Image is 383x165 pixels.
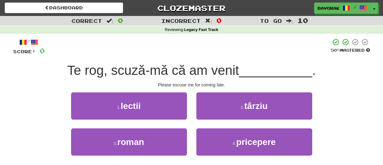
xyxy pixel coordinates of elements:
a: Dashboard [5,3,123,13]
span: : [205,18,212,23]
span: lectii [121,101,141,111]
span: Score: [13,49,36,54]
button: 1.lectii [71,92,187,120]
span: pricepere [236,137,276,147]
span: : [286,18,293,23]
div: / [13,38,45,46]
small: 1 . [117,105,121,110]
span: : [106,18,113,23]
span: . [312,63,316,78]
span: / [353,5,356,9]
button: 4.pricepere [196,128,312,156]
small: 4 . [233,141,236,146]
strong: Legacy Fast Track [184,28,218,32]
small: 3 . [114,141,117,146]
div: Please excuse me for coming late. [13,82,370,88]
small: 2 . [241,105,244,110]
span: Te rog, scuză-mă că am venit [67,63,239,78]
span: roman [117,137,144,147]
button: 3.roman [71,128,187,156]
span: Correct [71,18,102,24]
a: Clozemaster [132,3,251,13]
span: 0 [118,17,123,24]
span: târziu [244,101,268,111]
span: 0 [216,17,222,24]
a: bavorak / [314,3,370,14]
span: 10 [298,17,308,24]
span: 50 % [331,48,340,53]
div: Mastered [331,48,370,53]
span: Incorrect [161,18,201,24]
button: 2.târziu [196,92,312,120]
span: bavorak [318,5,339,11]
span: __________ [239,63,312,78]
span: 0 [39,47,45,54]
span: To go [260,18,282,24]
